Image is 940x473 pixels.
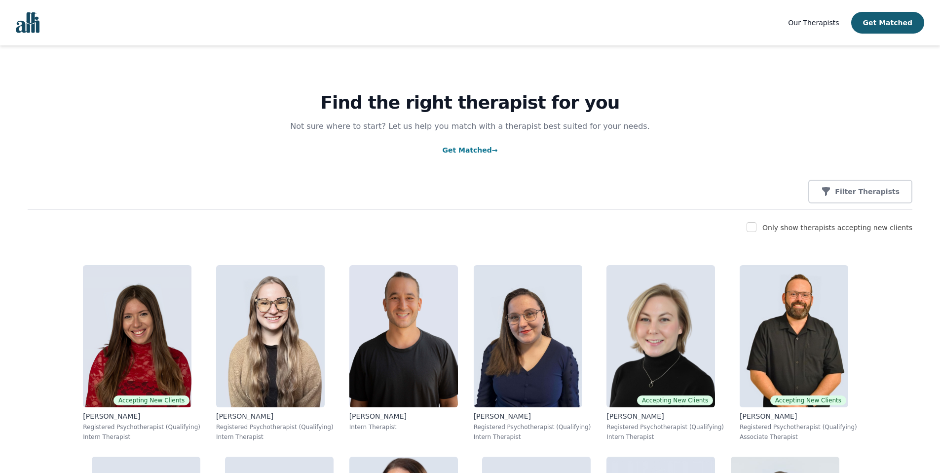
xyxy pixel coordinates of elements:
img: Faith_Woodley [216,265,325,407]
p: Intern Therapist [474,433,591,441]
p: Intern Therapist [349,423,458,431]
button: Get Matched [851,12,924,34]
a: Our Therapists [788,17,839,29]
img: alli logo [16,12,39,33]
p: Intern Therapist [83,433,200,441]
img: Josh_Cadieux [740,265,848,407]
p: Associate Therapist [740,433,857,441]
a: Jocelyn_CrawfordAccepting New Clients[PERSON_NAME]Registered Psychotherapist (Qualifying)Intern T... [599,257,732,449]
p: [PERSON_NAME] [83,411,200,421]
p: Filter Therapists [835,187,900,197]
h1: Find the right therapist for you [28,93,912,113]
a: Alisha_LevineAccepting New Clients[PERSON_NAME]Registered Psychotherapist (Qualifying)Intern Ther... [75,257,208,449]
p: Registered Psychotherapist (Qualifying) [83,423,200,431]
span: Accepting New Clients [113,395,189,405]
p: [PERSON_NAME] [474,411,591,421]
label: Only show therapists accepting new clients [762,224,912,232]
span: → [492,146,498,154]
a: Vanessa_McCulloch[PERSON_NAME]Registered Psychotherapist (Qualifying)Intern Therapist [466,257,599,449]
a: Kavon_Banejad[PERSON_NAME]Intern Therapist [341,257,466,449]
p: Registered Psychotherapist (Qualifying) [606,423,724,431]
span: Our Therapists [788,19,839,27]
p: [PERSON_NAME] [216,411,334,421]
p: Registered Psychotherapist (Qualifying) [474,423,591,431]
p: Intern Therapist [216,433,334,441]
button: Filter Therapists [808,180,912,203]
a: Josh_CadieuxAccepting New Clients[PERSON_NAME]Registered Psychotherapist (Qualifying)Associate Th... [732,257,865,449]
p: Not sure where to start? Let us help you match with a therapist best suited for your needs. [281,120,660,132]
p: [PERSON_NAME] [740,411,857,421]
p: Intern Therapist [606,433,724,441]
span: Accepting New Clients [637,395,713,405]
img: Kavon_Banejad [349,265,458,407]
img: Vanessa_McCulloch [474,265,582,407]
a: Get Matched [442,146,497,154]
p: [PERSON_NAME] [349,411,458,421]
img: Alisha_Levine [83,265,191,407]
p: Registered Psychotherapist (Qualifying) [740,423,857,431]
p: [PERSON_NAME] [606,411,724,421]
span: Accepting New Clients [770,395,846,405]
p: Registered Psychotherapist (Qualifying) [216,423,334,431]
a: Faith_Woodley[PERSON_NAME]Registered Psychotherapist (Qualifying)Intern Therapist [208,257,341,449]
img: Jocelyn_Crawford [606,265,715,407]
